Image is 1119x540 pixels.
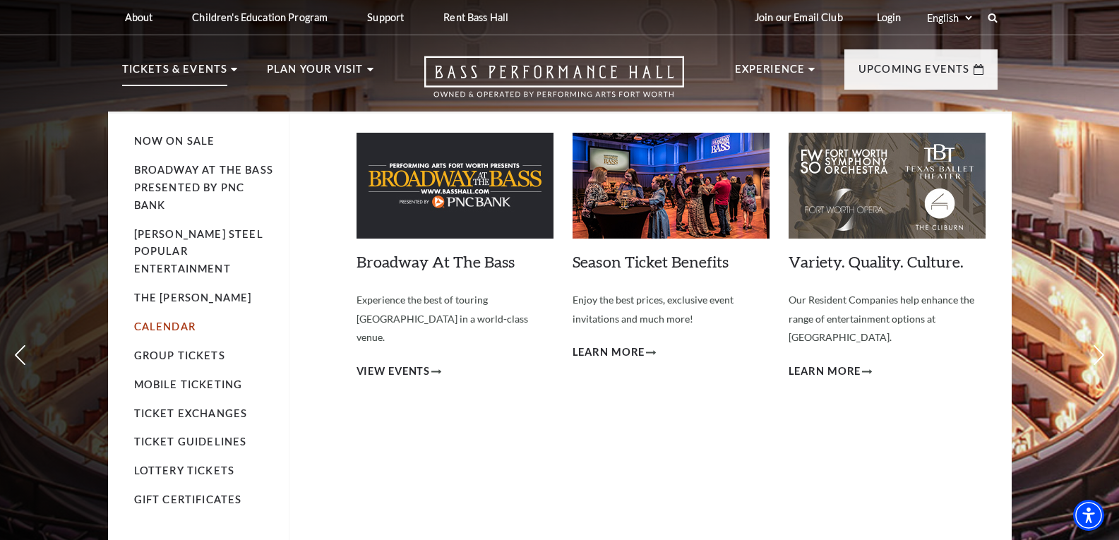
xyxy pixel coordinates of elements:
[357,291,553,347] p: Experience the best of touring [GEOGRAPHIC_DATA] in a world-class venue.
[192,11,328,23] p: Children's Education Program
[1073,500,1104,531] div: Accessibility Menu
[134,493,242,505] a: Gift Certificates
[267,61,364,86] p: Plan Your Visit
[924,11,974,25] select: Select:
[134,228,263,275] a: [PERSON_NAME] Steel Popular Entertainment
[373,56,735,112] a: Open this option
[125,11,153,23] p: About
[858,61,970,86] p: Upcoming Events
[134,464,235,476] a: Lottery Tickets
[357,133,553,239] img: Broadway At The Bass
[357,363,442,380] a: View Events
[443,11,508,23] p: Rent Bass Hall
[573,133,770,239] img: Season Ticket Benefits
[134,164,273,211] a: Broadway At The Bass presented by PNC Bank
[134,436,247,448] a: Ticket Guidelines
[134,349,225,361] a: Group Tickets
[134,320,196,332] a: Calendar
[573,291,770,328] p: Enjoy the best prices, exclusive event invitations and much more!
[134,378,243,390] a: Mobile Ticketing
[357,363,431,380] span: View Events
[789,363,861,380] span: Learn More
[134,135,215,147] a: Now On Sale
[573,344,657,361] a: Learn More Season Ticket Benefits
[573,252,729,271] a: Season Ticket Benefits
[735,61,806,86] p: Experience
[789,363,873,380] a: Learn More Variety. Quality. Culture.
[367,11,404,23] p: Support
[789,291,986,347] p: Our Resident Companies help enhance the range of entertainment options at [GEOGRAPHIC_DATA].
[134,407,248,419] a: Ticket Exchanges
[122,61,228,86] p: Tickets & Events
[357,252,515,271] a: Broadway At The Bass
[134,292,252,304] a: The [PERSON_NAME]
[573,344,645,361] span: Learn More
[789,133,986,239] img: Variety. Quality. Culture.
[789,252,964,271] a: Variety. Quality. Culture.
